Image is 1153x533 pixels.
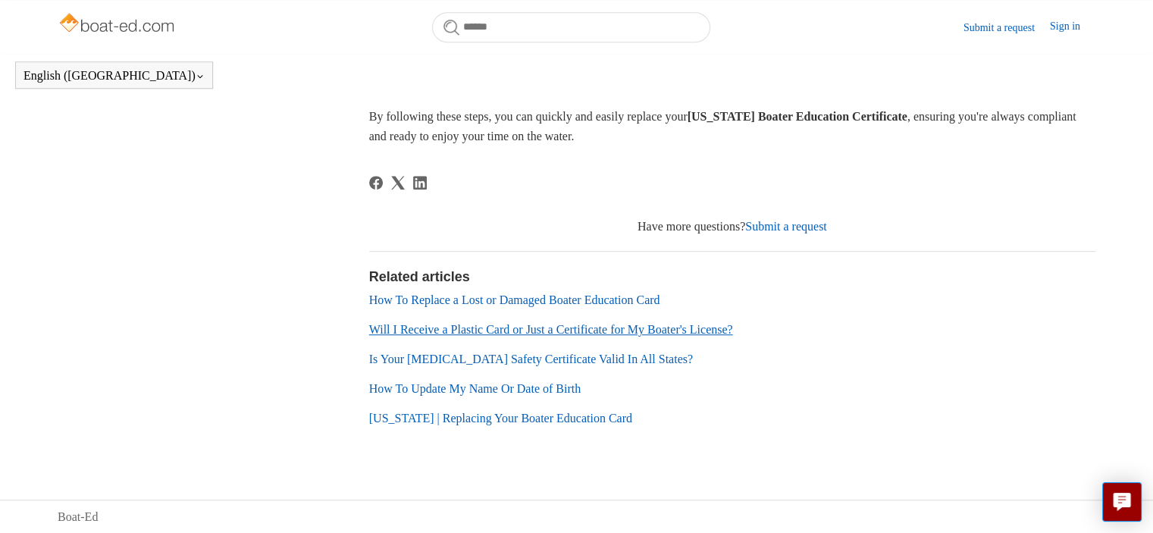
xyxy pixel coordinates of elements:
[369,176,383,190] a: Facebook
[369,382,581,395] a: How To Update My Name Or Date of Birth
[369,176,383,190] svg: Share this page on Facebook
[369,412,632,425] a: [US_STATE] | Replacing Your Boater Education Card
[1102,482,1142,522] button: Live chat
[369,267,1095,287] h2: Related articles
[963,20,1050,36] a: Submit a request
[745,220,827,233] a: Submit a request
[58,9,178,39] img: Boat-Ed Help Center home page
[369,293,660,306] a: How To Replace a Lost or Damaged Boater Education Card
[369,107,1095,146] p: By following these steps, you can quickly and easily replace your , ensuring you're always compli...
[1050,18,1095,36] a: Sign in
[413,176,427,190] a: LinkedIn
[391,176,405,190] a: X Corp
[688,110,907,123] strong: [US_STATE] Boater Education Certificate
[413,176,427,190] svg: Share this page on LinkedIn
[432,12,710,42] input: Search
[391,176,405,190] svg: Share this page on X Corp
[23,69,205,83] button: English ([GEOGRAPHIC_DATA])
[369,323,733,336] a: Will I Receive a Plastic Card or Just a Certificate for My Boater's License?
[58,508,98,526] a: Boat-Ed
[369,218,1095,236] div: Have more questions?
[369,353,693,365] a: Is Your [MEDICAL_DATA] Safety Certificate Valid In All States?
